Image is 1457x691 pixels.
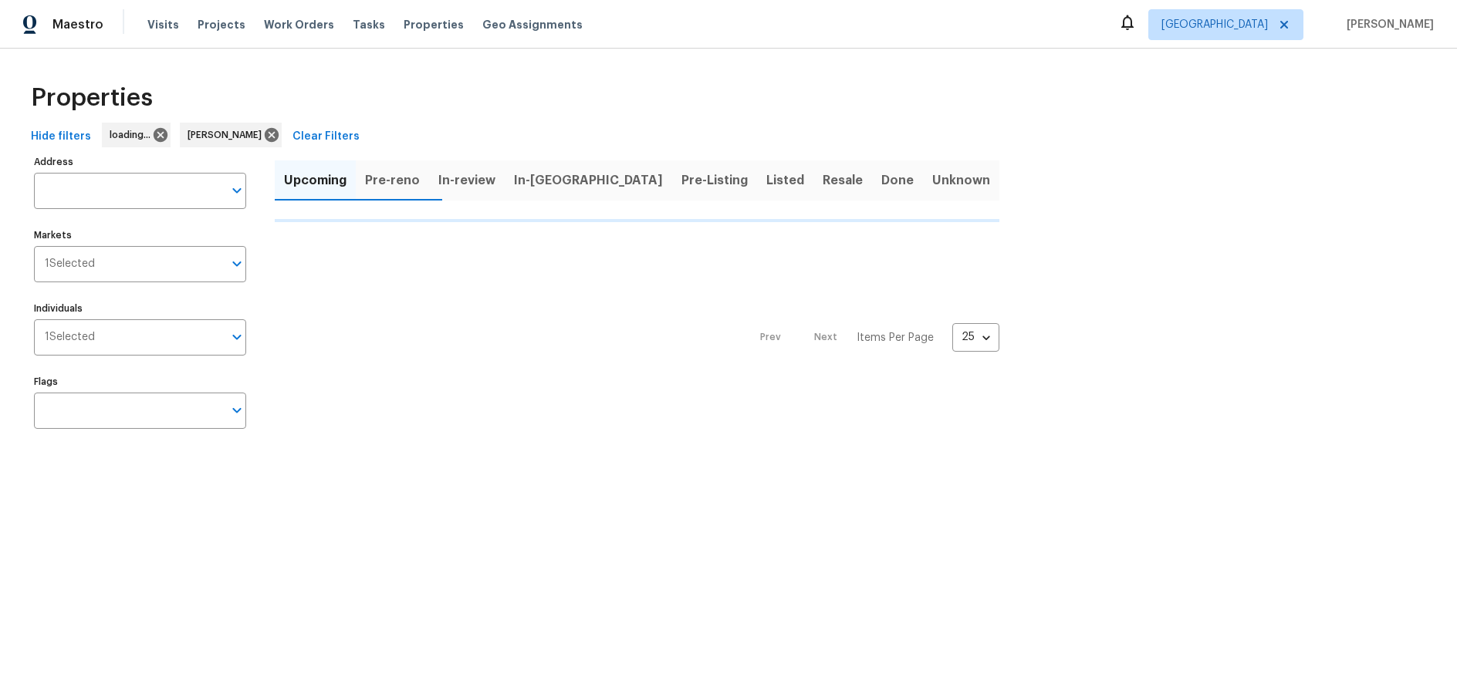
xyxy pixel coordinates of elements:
[353,19,385,30] span: Tasks
[1340,17,1434,32] span: [PERSON_NAME]
[681,170,748,191] span: Pre-Listing
[198,17,245,32] span: Projects
[226,326,248,348] button: Open
[857,330,934,345] p: Items Per Page
[110,127,157,143] span: loading...
[34,377,246,386] label: Flags
[284,170,347,191] span: Upcoming
[952,317,999,357] div: 25
[25,123,97,151] button: Hide filters
[365,170,420,191] span: Pre-reno
[31,90,153,106] span: Properties
[404,17,464,32] span: Properties
[932,170,990,191] span: Unknown
[292,127,360,147] span: Clear Filters
[514,170,663,191] span: In-[GEOGRAPHIC_DATA]
[482,17,583,32] span: Geo Assignments
[226,180,248,201] button: Open
[745,231,999,444] nav: Pagination Navigation
[438,170,495,191] span: In-review
[102,123,171,147] div: loading...
[34,304,246,313] label: Individuals
[766,170,804,191] span: Listed
[264,17,334,32] span: Work Orders
[45,258,95,271] span: 1 Selected
[45,331,95,344] span: 1 Selected
[881,170,914,191] span: Done
[226,399,248,421] button: Open
[1161,17,1268,32] span: [GEOGRAPHIC_DATA]
[286,123,366,151] button: Clear Filters
[34,231,246,240] label: Markets
[180,123,282,147] div: [PERSON_NAME]
[34,157,246,167] label: Address
[823,170,863,191] span: Resale
[31,127,91,147] span: Hide filters
[147,17,179,32] span: Visits
[52,17,103,32] span: Maestro
[188,127,268,143] span: [PERSON_NAME]
[226,253,248,275] button: Open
